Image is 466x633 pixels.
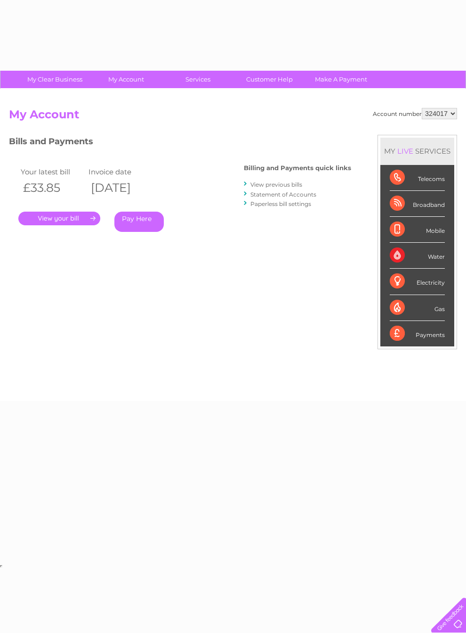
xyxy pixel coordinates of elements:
a: . [18,212,100,225]
div: Payments [390,321,445,346]
a: Services [159,71,237,88]
th: £33.85 [18,178,86,197]
a: Make A Payment [302,71,380,88]
td: Your latest bill [18,165,86,178]
th: [DATE] [86,178,154,197]
a: Customer Help [231,71,308,88]
div: Water [390,243,445,269]
div: MY SERVICES [380,138,454,164]
a: Paperless bill settings [250,200,311,207]
div: Electricity [390,269,445,295]
a: View previous bills [250,181,302,188]
div: Broadband [390,191,445,217]
div: LIVE [395,147,415,156]
div: Account number [373,108,457,119]
td: Invoice date [86,165,154,178]
a: My Account [88,71,165,88]
h3: Bills and Payments [9,135,351,151]
div: Mobile [390,217,445,243]
div: Telecoms [390,165,445,191]
a: Statement of Accounts [250,191,316,198]
h4: Billing and Payments quick links [244,164,351,172]
a: My Clear Business [16,71,94,88]
h2: My Account [9,108,457,126]
div: Gas [390,295,445,321]
a: Pay Here [114,212,164,232]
